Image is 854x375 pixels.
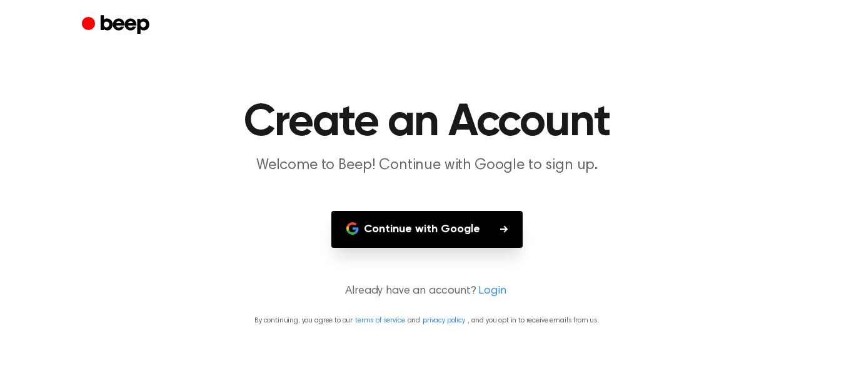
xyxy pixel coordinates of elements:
p: Already have an account? [15,283,839,300]
a: Login [478,283,506,300]
a: privacy policy [423,317,465,324]
a: terms of service [355,317,404,324]
button: Continue with Google [331,211,523,248]
h1: Create an Account [107,100,747,145]
p: By continuing, you agree to our and , and you opt in to receive emails from us. [15,315,839,326]
p: Welcome to Beep! Continue with Google to sign up. [187,155,667,176]
a: Beep [82,13,153,38]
